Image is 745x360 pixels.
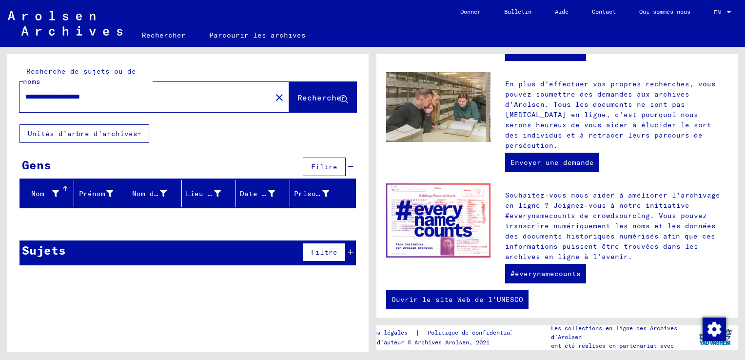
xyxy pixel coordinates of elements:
[505,264,586,283] a: #everynamecounts
[274,92,285,103] mat-icon: close
[290,180,355,207] mat-header-cell: Prisoner #
[24,186,74,201] div: Nom
[186,189,260,198] font: Lieu de naissance
[420,328,535,338] a: Politique de confidentialité
[415,328,420,338] font: |
[703,318,726,341] img: Modifier le consentement
[8,11,122,36] img: Arolsen_neg.svg
[128,180,182,207] mat-header-cell: Maiden Name
[353,328,415,338] a: Mentions légales
[130,23,197,47] a: Rechercher
[20,180,74,207] mat-header-cell: Last Name
[303,158,346,176] button: Filtre
[353,338,535,347] p: Droits d’auteur © Archives Arolsen, 2021
[79,189,105,198] font: Prénom
[551,324,692,341] p: Les collections en ligne des Archives d’Arolsen
[289,82,356,112] button: Rechercher
[311,248,337,257] span: Filtre
[240,189,314,198] font: Date de naissance
[386,290,529,309] a: Ouvrir le site Web de l’UNESCO
[74,180,128,207] mat-header-cell: First Name
[551,341,692,350] p: ont été réalisés en partenariat avec
[270,87,289,107] button: Clair
[505,153,599,172] a: Envoyer une demande
[28,129,137,138] font: Unités d’arbre d’archives
[303,243,346,261] button: Filtre
[197,23,317,47] a: Parcourir les archives
[505,190,728,262] p: Souhaitez-vous nous aider à améliorer l’archivage en ligne ? Joignez-vous à notre initiative #eve...
[31,189,44,198] font: Nom
[386,72,490,142] img: inquiries.jpg
[297,93,346,102] span: Rechercher
[132,189,211,198] font: Nom de jeune fille
[182,180,236,207] mat-header-cell: Place of Birth
[20,124,149,143] button: Unités d’arbre d’archives
[22,241,66,259] div: Sujets
[132,186,182,201] div: Nom de jeune fille
[23,67,136,86] mat-label: Recherche de sujets ou de noms
[78,186,128,201] div: Prénom
[702,317,725,340] div: Modifier le consentement
[294,186,344,201] div: Prisonnier #
[386,183,490,258] img: enc.jpg
[697,325,734,349] img: yv_logo.png
[236,180,290,207] mat-header-cell: Date of Birth
[311,162,337,171] span: Filtre
[22,156,51,174] div: Gens
[505,79,728,151] p: En plus d’effectuer vos propres recherches, vous pouvez soumettre des demandes aux archives d’Aro...
[186,186,235,201] div: Lieu de naissance
[714,8,721,16] mat-select-trigger: EN
[240,186,290,201] div: Date de naissance
[294,189,347,198] font: Prisonnier #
